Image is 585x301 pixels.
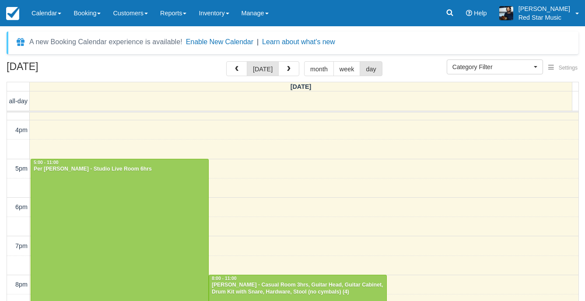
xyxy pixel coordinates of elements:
span: all-day [9,98,28,105]
span: 8:00 - 11:00 [212,276,237,281]
button: day [360,61,382,76]
span: 8pm [15,281,28,288]
span: 5:00 - 11:00 [34,160,59,165]
span: Help [474,10,487,17]
button: [DATE] [247,61,279,76]
span: [DATE] [291,83,312,90]
span: Category Filter [452,63,532,71]
span: Settings [559,65,578,71]
span: 6pm [15,203,28,210]
button: month [304,61,334,76]
span: 5pm [15,165,28,172]
p: [PERSON_NAME] [518,4,570,13]
img: checkfront-main-nav-mini-logo.png [6,7,19,20]
button: week [333,61,361,76]
img: A1 [499,6,513,20]
button: Settings [543,62,583,74]
h2: [DATE] [7,61,117,77]
button: Enable New Calendar [186,38,253,46]
p: Red Star Music [518,13,570,22]
div: A new Booking Calendar experience is available! [29,37,182,47]
span: | [257,38,259,45]
button: Category Filter [447,59,543,74]
a: Learn about what's new [262,38,335,45]
i: Help [466,10,472,16]
div: Per [PERSON_NAME] - Studio Live Room 6hrs [33,166,206,173]
div: [PERSON_NAME] - Casual Room 3hrs, Guitar Head, Guitar Cabinet, Drum Kit with Snare, Hardware, Sto... [211,282,384,296]
span: 7pm [15,242,28,249]
span: 4pm [15,126,28,133]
